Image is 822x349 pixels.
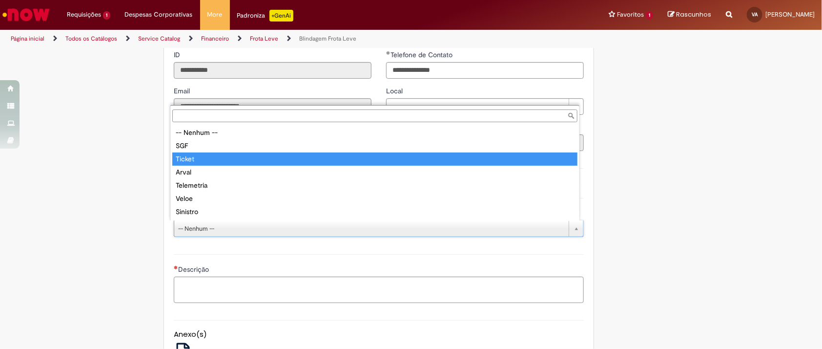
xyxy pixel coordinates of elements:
div: -- Nenhum -- [172,126,577,139]
div: Telemetria [172,179,577,192]
div: Veloe [172,192,577,205]
div: SGF [172,139,577,153]
div: Ticket [172,153,577,166]
div: Sinistro [172,205,577,218]
ul: Tipo de solicitação [170,124,579,220]
div: Arval [172,166,577,179]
